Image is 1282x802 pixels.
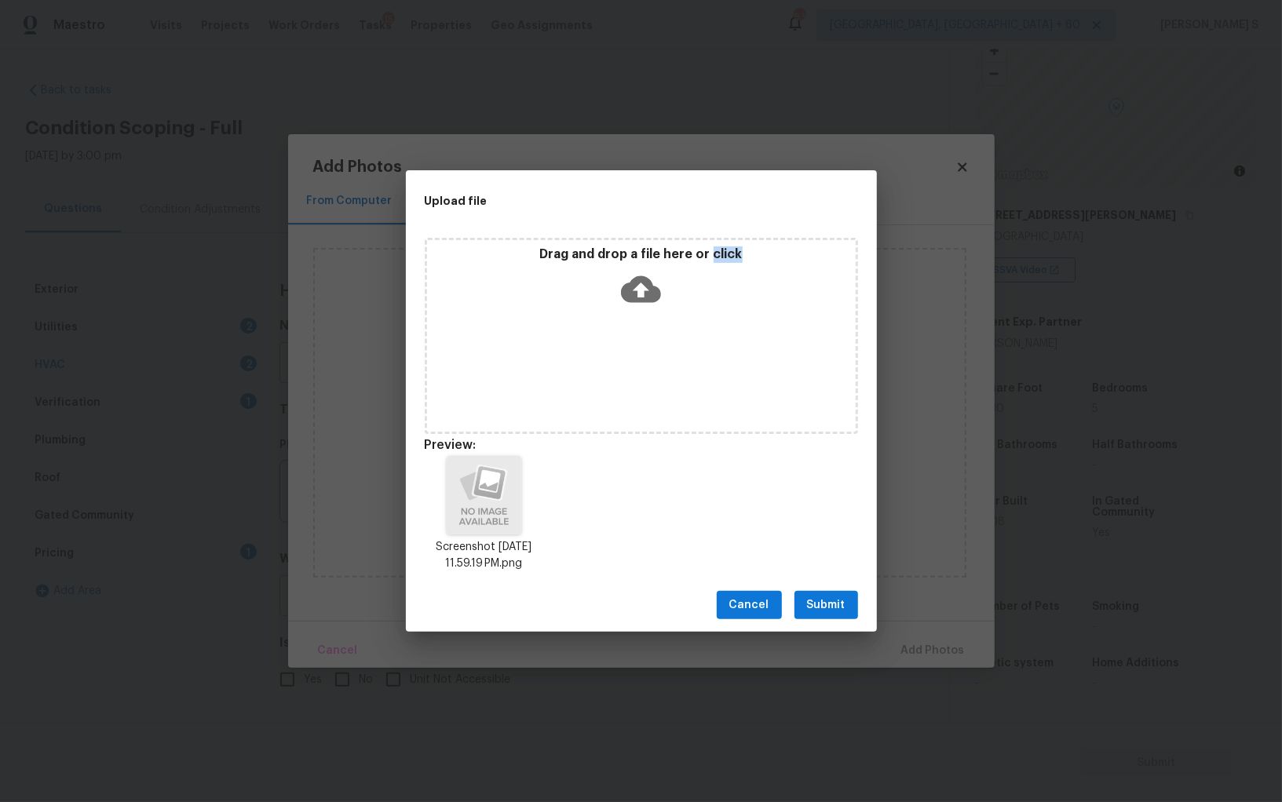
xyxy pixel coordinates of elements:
p: Screenshot [DATE] 11.59.19 PM.png [425,539,544,572]
button: Submit [794,591,858,620]
h2: Upload file [425,192,787,210]
span: Submit [807,596,846,615]
img: h91OBf61q4PEwAAAABJRU5ErkJggg== [447,456,520,534]
span: Cancel [729,596,769,615]
p: Drag and drop a file here or click [427,246,856,263]
button: Cancel [717,591,782,620]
